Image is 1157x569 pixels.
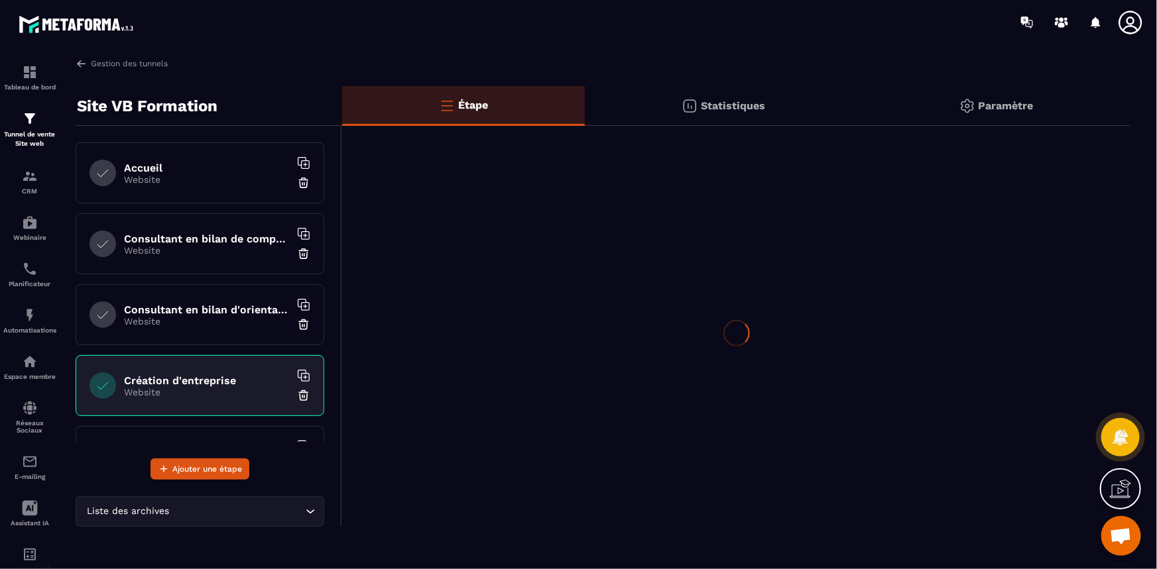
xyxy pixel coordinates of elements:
[124,174,290,185] p: Website
[3,187,56,195] p: CRM
[76,58,168,70] a: Gestion des tunnels
[439,97,455,113] img: bars-o.4a397970.svg
[3,130,56,148] p: Tunnel de vente Site web
[3,205,56,251] a: automationsautomationsWebinaire
[297,176,310,189] img: trash
[22,307,38,323] img: automations
[1101,516,1141,556] div: Ouvrir le chat
[84,504,172,519] span: Liste des archives
[22,454,38,470] img: email
[22,261,38,277] img: scheduler
[297,389,310,402] img: trash
[124,245,290,256] p: Website
[3,519,56,527] p: Assistant IA
[3,234,56,241] p: Webinaire
[124,374,290,387] h6: Création d'entreprise
[3,158,56,205] a: formationformationCRM
[297,318,310,331] img: trash
[3,297,56,344] a: automationsautomationsAutomatisations
[22,64,38,80] img: formation
[124,162,290,174] h6: Accueil
[3,373,56,380] p: Espace membre
[22,354,38,370] img: automations
[297,247,310,260] img: trash
[3,490,56,537] a: Assistant IA
[172,462,242,476] span: Ajouter une étape
[3,83,56,91] p: Tableau de bord
[701,99,765,112] p: Statistiques
[22,546,38,562] img: accountant
[124,387,290,397] p: Website
[124,303,290,316] h6: Consultant en bilan d'orientation
[3,390,56,444] a: social-networksocial-networkRéseaux Sociaux
[3,101,56,158] a: formationformationTunnel de vente Site web
[458,99,488,111] p: Étape
[3,327,56,334] p: Automatisations
[3,251,56,297] a: schedulerschedulerPlanificateur
[151,458,249,480] button: Ajouter une étape
[172,504,302,519] input: Search for option
[3,280,56,287] p: Planificateur
[682,98,698,114] img: stats.20deebd0.svg
[22,215,38,231] img: automations
[979,99,1034,112] p: Paramètre
[3,419,56,434] p: Réseaux Sociaux
[3,344,56,390] a: automationsautomationsEspace membre
[124,316,290,327] p: Website
[76,58,88,70] img: arrow
[22,400,38,416] img: social-network
[3,444,56,490] a: emailemailE-mailing
[76,496,324,527] div: Search for option
[124,233,290,245] h6: Consultant en bilan de compétences
[3,54,56,101] a: formationformationTableau de bord
[77,93,217,119] p: Site VB Formation
[19,12,138,36] img: logo
[959,98,975,114] img: setting-gr.5f69749f.svg
[22,168,38,184] img: formation
[22,111,38,127] img: formation
[3,473,56,480] p: E-mailing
